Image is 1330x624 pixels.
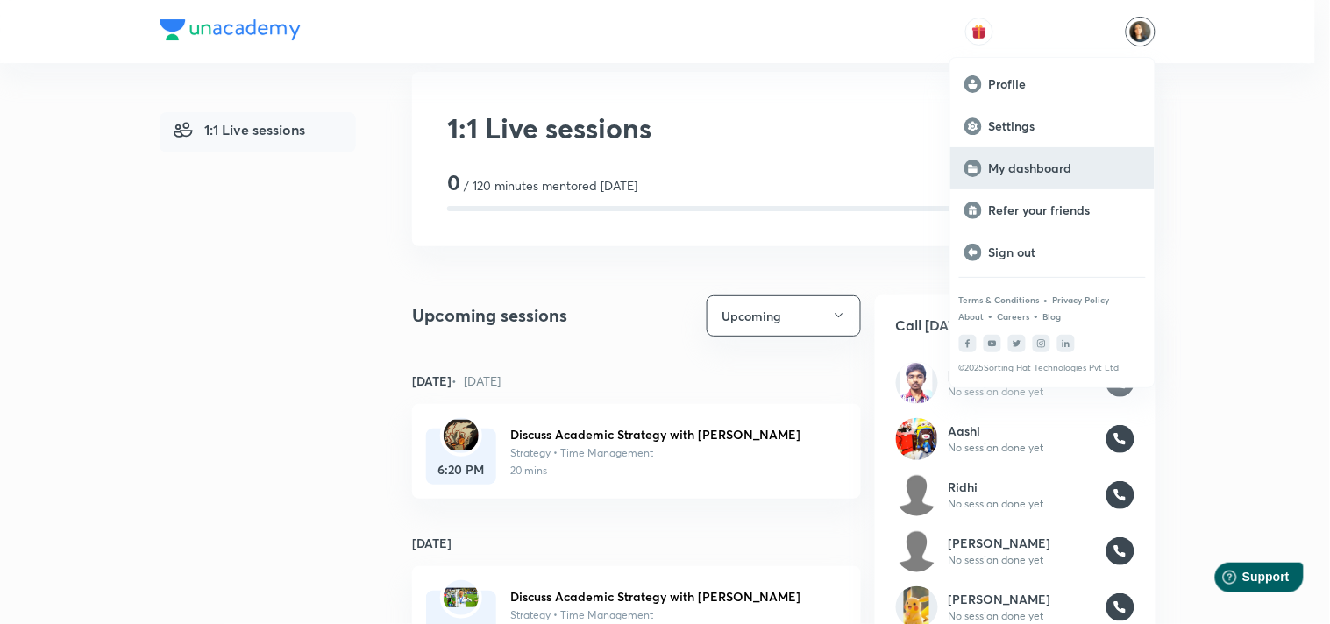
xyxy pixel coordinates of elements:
a: Terms & Conditions [959,294,1040,305]
p: Sign out [989,245,1141,260]
a: Privacy Policy [1053,294,1110,305]
a: Refer your friends [950,189,1155,231]
a: Profile [950,63,1155,105]
a: My dashboard [950,147,1155,189]
div: • [1043,292,1049,308]
div: • [988,308,994,323]
a: Settings [950,105,1155,147]
a: Careers [998,311,1030,322]
p: Profile [989,76,1141,92]
div: • [1034,308,1040,323]
p: Settings [989,118,1141,134]
p: My dashboard [989,160,1141,176]
p: © 2025 Sorting Hat Technologies Pvt Ltd [959,363,1146,373]
p: Refer your friends [989,202,1141,218]
iframe: Help widget launcher [1174,556,1311,605]
a: Blog [1043,311,1062,322]
a: About [959,311,985,322]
